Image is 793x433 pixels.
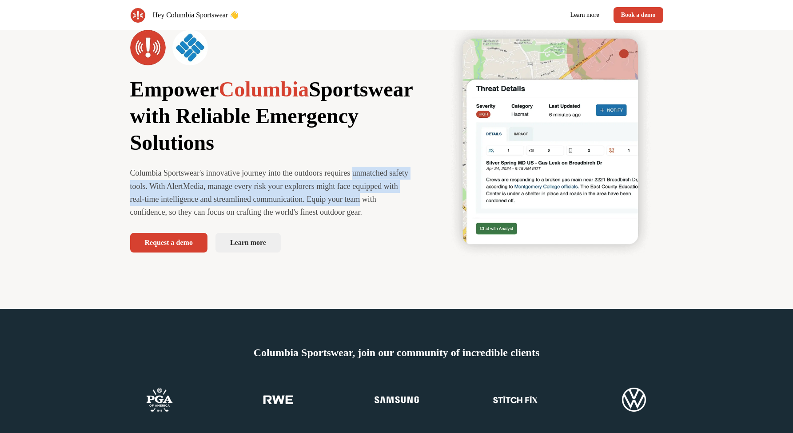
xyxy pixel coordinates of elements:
p: Columbia Sportswear, join our community of incredible clients [254,345,540,361]
button: Request a demo [130,233,207,253]
p: Empower Sportswear with Reliable Emergency Solutions [130,76,413,156]
span: Columbia [219,77,309,101]
p: Hey Columbia Sportswear 👋 [153,10,239,20]
p: Columbia Sportswear's innovative journey into the outdoors requires unmatched safety tools. With ... [130,167,413,219]
button: Book a demo [614,7,663,23]
a: Learn more [563,7,606,23]
a: Learn more [215,233,281,253]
